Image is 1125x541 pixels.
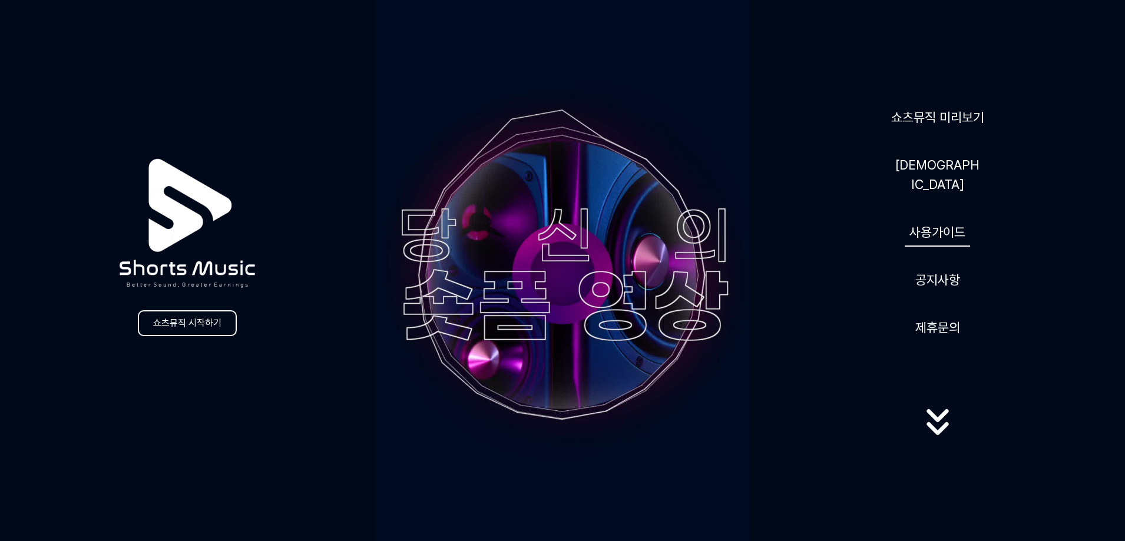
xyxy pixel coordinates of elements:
a: 쇼츠뮤직 시작하기 [138,310,237,336]
a: [DEMOGRAPHIC_DATA] [891,151,985,199]
a: 쇼츠뮤직 미리보기 [886,103,989,132]
a: 사용가이드 [905,218,970,247]
button: 제휴문의 [911,313,965,342]
img: logo [91,127,284,320]
a: 공지사항 [911,265,965,294]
